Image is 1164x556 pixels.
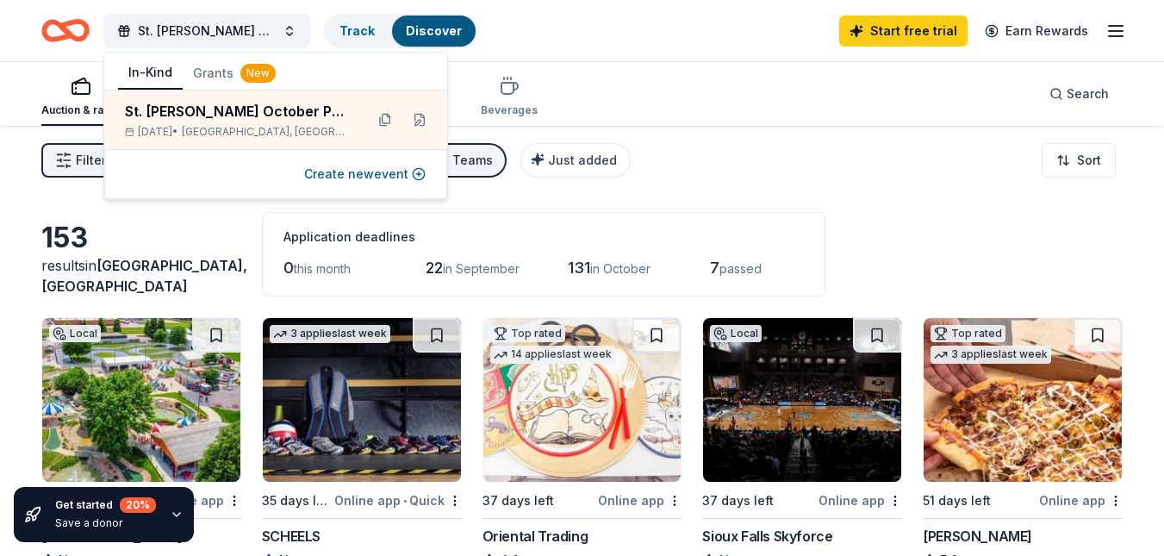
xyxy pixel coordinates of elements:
div: Online app [1039,490,1123,511]
span: 131 [568,259,590,277]
div: Online app [819,490,902,511]
div: 37 days left [702,490,774,511]
div: Oriental Trading [482,526,588,547]
button: Auction & raffle [41,69,120,126]
button: In-Kind [118,57,183,90]
span: • [403,494,407,508]
div: Local [710,325,762,342]
div: Beverages [481,103,538,117]
img: Image for Thunder Road Sioux Falls [42,318,240,482]
div: 51 days left [923,490,991,511]
span: Filter [76,150,106,171]
span: 0 [283,259,294,277]
button: Just added [520,143,631,178]
span: in September [443,261,520,276]
div: 153 [41,221,241,255]
button: TrackDiscover [324,14,477,48]
div: 37 days left [482,490,554,511]
span: in October [590,261,650,276]
button: Grants [183,58,286,89]
span: 7 [710,259,719,277]
span: Search [1067,84,1109,104]
span: [GEOGRAPHIC_DATA], [GEOGRAPHIC_DATA] [182,125,351,139]
button: Beverages [481,69,538,126]
img: Image for Oriental Trading [483,318,682,482]
div: 20 % [120,497,156,513]
button: Create newevent [304,164,426,184]
div: Auction & raffle [41,103,120,117]
div: [DATE] • [125,125,351,139]
div: Get started [55,497,156,513]
div: Application deadlines [283,227,804,247]
span: this month [294,261,351,276]
span: [GEOGRAPHIC_DATA], [GEOGRAPHIC_DATA] [41,257,247,295]
button: Filter3 [41,143,120,178]
button: Sort [1042,143,1116,178]
div: New [240,64,276,83]
img: Image for Sioux Falls Skyforce [703,318,901,482]
a: Home [41,10,90,51]
a: Discover [406,23,462,38]
span: Just added [548,153,617,167]
a: Earn Rewards [974,16,1099,47]
div: Online app Quick [334,490,462,511]
a: Start free trial [839,16,968,47]
div: St. [PERSON_NAME] October Pay-A-Day Fundraiser [125,101,351,122]
button: Search [1036,77,1123,111]
div: Local [49,325,101,342]
div: [PERSON_NAME] [923,526,1032,547]
div: 14 applies last week [490,346,615,364]
span: 22 [426,259,443,277]
span: in [41,257,247,295]
div: Top rated [490,325,565,342]
img: Image for SCHEELS [263,318,461,482]
div: Sioux Falls Skyforce [702,526,832,547]
div: 35 days left [262,490,331,511]
div: Save a donor [55,516,156,530]
button: St. [PERSON_NAME] October Pay-A-Day Fundraiser [103,14,310,48]
div: 3 applies last week [270,325,390,343]
a: Track [339,23,375,38]
div: Sports Teams [410,150,493,171]
div: 3 applies last week [931,346,1051,364]
img: Image for Casey's [924,318,1122,482]
span: passed [719,261,762,276]
div: Online app [598,490,682,511]
button: Sports Teams [393,143,507,178]
div: Top rated [931,325,1005,342]
div: results [41,255,241,297]
span: St. [PERSON_NAME] October Pay-A-Day Fundraiser [138,21,276,41]
span: Sort [1077,150,1101,171]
